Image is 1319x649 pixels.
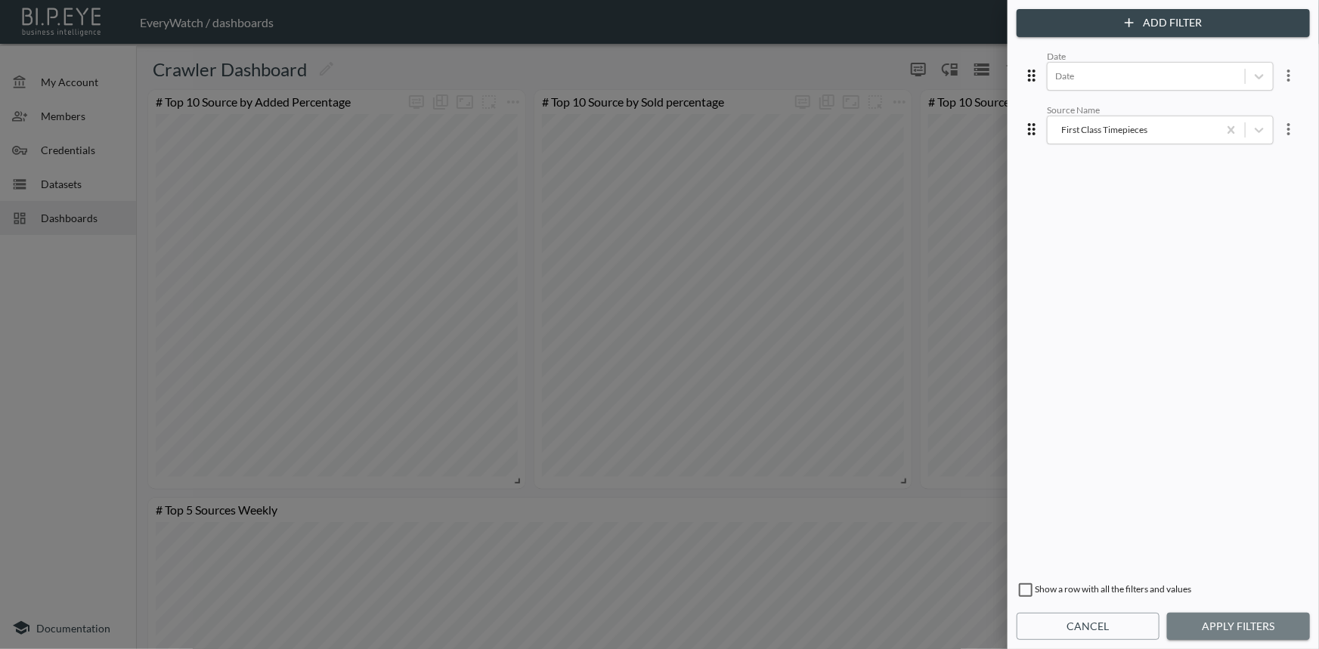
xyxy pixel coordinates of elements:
div: Date [1047,51,1274,62]
button: Cancel [1017,613,1160,641]
div: Source Name [1047,104,1274,116]
button: more [1274,114,1304,144]
button: Add Filter [1017,9,1310,37]
div: Show a row with all the filters and values [1017,581,1310,605]
div: First Class Timepieces [1055,121,1210,138]
button: more [1274,60,1304,91]
button: Apply Filters [1167,613,1310,641]
div: First Class Timepieces [1047,104,1304,144]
